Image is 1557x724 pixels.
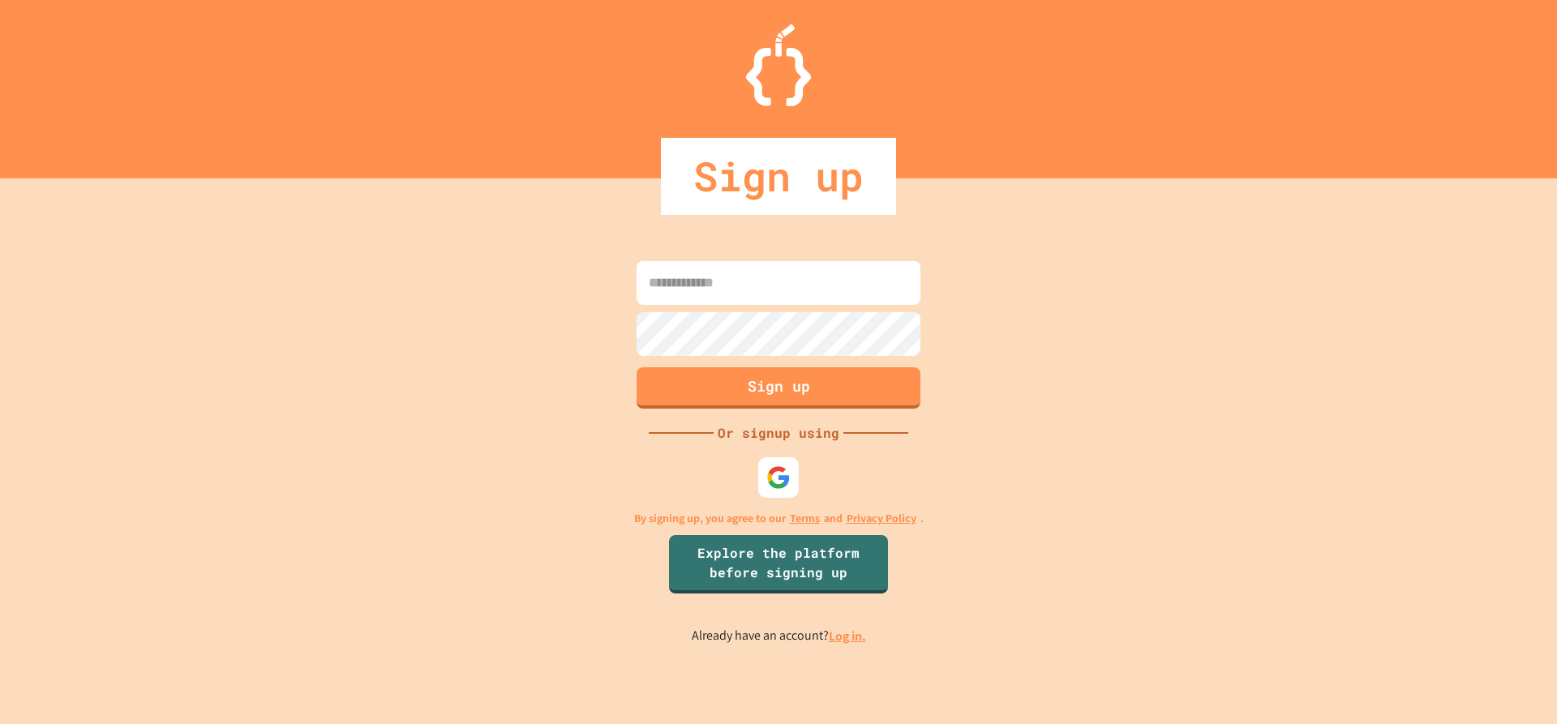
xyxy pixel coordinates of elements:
img: Logo.svg [746,24,811,106]
a: Log in. [829,628,866,645]
a: Privacy Policy [847,510,916,527]
img: google-icon.svg [766,465,791,490]
p: By signing up, you agree to our and . [634,510,924,527]
div: Sign up [661,138,896,215]
button: Sign up [637,367,920,409]
div: Or signup using [714,423,843,443]
p: Already have an account? [692,626,866,646]
a: Terms [790,510,820,527]
a: Explore the platform before signing up [669,535,888,593]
